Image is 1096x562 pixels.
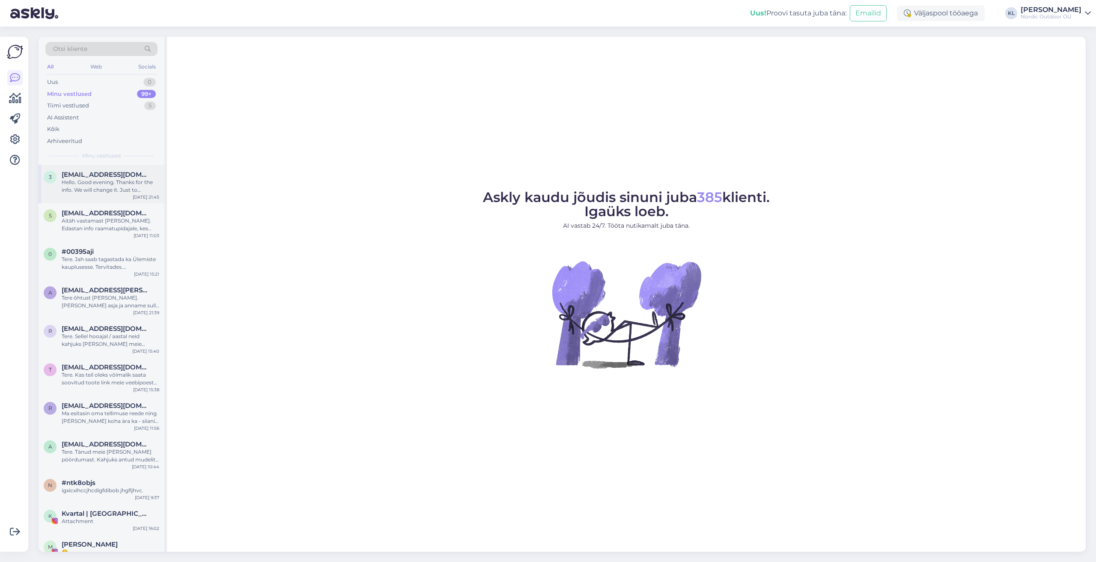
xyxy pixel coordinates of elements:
div: AI Assistent [47,113,79,122]
a: [PERSON_NAME]Nordic Outdoor OÜ [1021,6,1091,20]
span: #00395aji [62,248,94,256]
div: Hello. Good evening. Thanks for the info. We will change it. Just to confirm, that the delivery a... [62,178,159,194]
div: [DATE] 9:37 [135,494,159,501]
span: robert37qwe@gmail.com [62,325,151,333]
span: Kvartal | Kaubanduskeskus Tartus [62,510,151,517]
span: #ntk8objs [62,479,95,487]
div: Socials [137,61,158,72]
div: [DATE] 21:45 [133,194,159,200]
img: No Chat active [549,237,703,391]
div: Tere. Tänud meie [PERSON_NAME] pöördumast. Kahjuks antud mudelit poes ei ole ja samuti ei saa sed... [62,448,159,464]
div: Kõik [47,125,60,134]
div: Minu vestlused [47,90,92,98]
span: Minu vestlused [82,152,121,160]
div: 5 [144,101,156,110]
span: 385 [697,189,722,205]
p: AI vastab 24/7. Tööta nutikamalt juba täna. [483,221,770,230]
div: Aitäh vastamast [PERSON_NAME]. Edastan info raamatupidajale, kes sooritab tagasikande sinu kontol... [62,217,159,232]
div: Attachment [62,517,159,525]
span: a [48,443,52,450]
span: a [48,289,52,296]
span: t [49,366,52,373]
div: 99+ [137,90,156,98]
b: Uus! [750,9,766,17]
span: rsorokin43@gmail.com [62,402,151,410]
div: [DATE] 15:40 [132,348,159,354]
div: 😯 [62,548,159,556]
div: Arhiveeritud [47,137,82,146]
div: [DATE] 11:03 [134,232,159,239]
div: Web [89,61,104,72]
div: 0 [143,78,156,86]
div: Tere. Jah saab tagastada ka Ülemiste kauplusesse. Tervitades. [PERSON_NAME] [62,256,159,271]
div: Väljaspool tööaega [897,6,985,21]
span: Otsi kliente [53,45,87,54]
div: All [45,61,55,72]
div: [DATE] 15:21 [134,271,159,277]
div: Proovi tasuta juba täna: [750,8,846,18]
span: Margo Ahven [62,541,118,548]
div: [DATE] 10:44 [132,464,159,470]
span: 3 [49,174,52,180]
span: saunabirge@gmail.com [62,209,151,217]
span: aarne.ollek@gmail.com [62,286,151,294]
span: r [48,328,52,334]
div: Tere. Kas teil oleks võimalik saata soovitud toote link meie veebipoest? Tervitades. [PERSON_NAME] [62,371,159,387]
div: KL [1005,7,1017,19]
div: Nordic Outdoor OÜ [1021,13,1081,20]
span: a.l@mail.ee [62,440,151,448]
span: n [48,482,52,488]
span: s [49,212,52,219]
span: 3876667v@gmail.com [62,171,151,178]
img: Askly Logo [7,44,23,60]
span: Askly kaudu jõudis sinuni juba klienti. Igaüks loeb. [483,189,770,220]
div: [PERSON_NAME] [1021,6,1081,13]
div: Tere. Sellel hooajal / aastal neid kahjuks [PERSON_NAME] meie valikusse. Tervitades. [PERSON_NAME] [62,333,159,348]
div: igxicxihccjhcdigfdibob jhgfljhvc. [62,487,159,494]
span: M [48,544,53,550]
div: Ma esitasin oma tellimuse reede ning [PERSON_NAME] koha ära ka - siiani pole tellimus minuni jõud... [62,410,159,425]
div: Tere õhtust [PERSON_NAME]. [PERSON_NAME] asja ja anname sulle homme hommikul teada, kus teine pak... [62,294,159,309]
div: [DATE] 21:39 [133,309,159,316]
span: K [48,513,52,519]
div: [DATE] 11:56 [134,425,159,431]
span: 0 [48,251,52,257]
div: Tiimi vestlused [47,101,89,110]
div: [DATE] 15:38 [133,387,159,393]
span: r [48,405,52,411]
span: twoliver.kongo@gmail.com [62,363,151,371]
div: [DATE] 16:02 [133,525,159,532]
button: Emailid [850,5,887,21]
div: Uus [47,78,58,86]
